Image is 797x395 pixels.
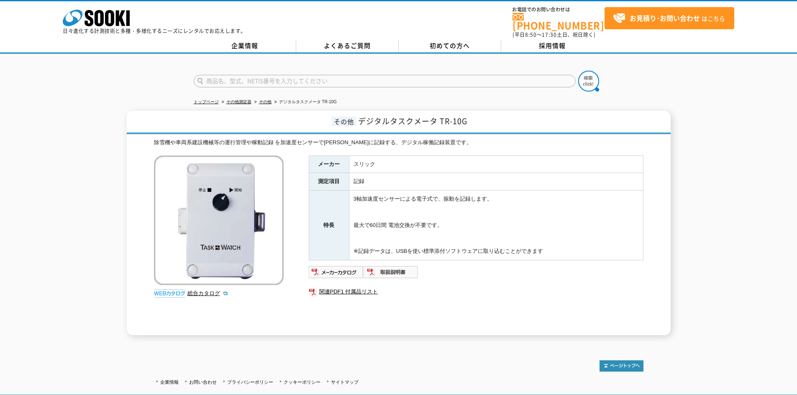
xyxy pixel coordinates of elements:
a: メーカーカタログ [309,271,364,277]
a: お見積り･お問い合わせはこちら [605,7,734,29]
strong: お見積り･お問い合わせ [630,13,700,23]
a: 取扱説明書 [364,271,418,277]
span: はこちら [613,12,725,25]
a: その他測定器 [226,99,251,104]
a: 採用情報 [501,40,604,52]
span: 初めての方へ [430,41,470,50]
a: 企業情報 [160,380,179,385]
span: お電話でのお問い合わせは [513,7,605,12]
a: 初めての方へ [399,40,501,52]
a: 関連PDF1 付属品リスト [309,286,643,297]
a: [PHONE_NUMBER] [513,13,605,30]
p: 日々進化する計測技術と多種・多様化するニーズにレンタルでお応えします。 [63,28,246,33]
th: 測定項目 [309,173,349,191]
a: クッキーポリシー [284,380,320,385]
span: デジタルタスクメータ TR-10G [358,115,467,127]
img: btn_search.png [578,71,599,92]
a: よくあるご質問 [296,40,399,52]
div: 除雪機や車両系建設機械等の運行管理や稼動記録 を加速度センサーで[PERSON_NAME]に記録する、デジタル稼働記録装置です。 [154,138,643,147]
th: 特長 [309,191,349,260]
a: 企業情報 [194,40,296,52]
li: デジタルタスクメータ TR-10G [273,98,337,107]
a: サイトマップ [331,380,359,385]
a: お問い合わせ [189,380,217,385]
span: 17:30 [542,31,557,38]
a: トップページ [194,99,219,104]
span: その他 [332,117,356,126]
a: その他 [259,99,272,104]
img: メーカーカタログ [309,265,364,279]
img: デジタルタスクメータ TR-10G [154,155,284,285]
a: 総合カタログ [187,290,228,296]
th: メーカー [309,155,349,173]
img: トップページへ [600,360,643,372]
span: (平日 ～ 土日、祝日除く) [513,31,595,38]
img: webカタログ [154,289,185,298]
td: スリック [349,155,643,173]
input: 商品名、型式、NETIS番号を入力してください [194,75,576,87]
td: 記録 [349,173,643,191]
td: 3軸加速度センサーによる電子式で、振動を記録します。 最大で60日間 電池交換が不要です。 ※記録データは、USBを使い標準添付ソフトウェアに取り込むことができます [349,191,643,260]
span: 8:50 [525,31,537,38]
a: プライバシーポリシー [227,380,273,385]
img: 取扱説明書 [364,265,418,279]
